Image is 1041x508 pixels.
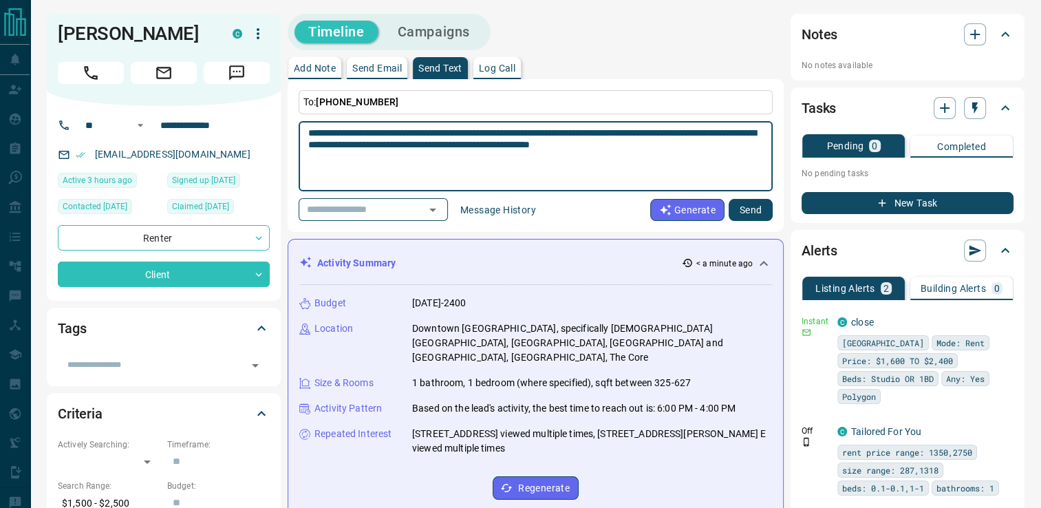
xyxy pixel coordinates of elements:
p: 1 bathroom, 1 bedroom (where specified), sqft between 325-627 [412,376,691,390]
p: [DATE]-2400 [412,296,466,310]
p: 2 [883,284,889,293]
button: Timeline [294,21,378,43]
p: Timeframe: [167,438,270,451]
h2: Tags [58,317,86,339]
svg: Email [802,328,811,337]
p: Completed [937,142,986,151]
h2: Alerts [802,240,837,262]
p: Downtown [GEOGRAPHIC_DATA], specifically [DEMOGRAPHIC_DATA][GEOGRAPHIC_DATA], [GEOGRAPHIC_DATA], ... [412,321,772,365]
button: Regenerate [493,476,579,500]
span: Price: $1,600 TO $2,400 [842,354,953,368]
button: Open [246,356,265,375]
p: Pending [826,141,863,151]
div: condos.ca [233,29,242,39]
p: Repeated Interest [314,427,391,441]
p: Search Range: [58,480,160,492]
p: To: [299,90,773,114]
span: size range: 287,1318 [842,463,938,477]
div: Criteria [58,397,270,430]
a: close [851,317,874,328]
div: Wed Jul 02 2025 [167,199,270,218]
span: Contacted [DATE] [63,200,127,213]
div: Tags [58,312,270,345]
p: Send Text [418,63,462,73]
button: Generate [650,199,725,221]
span: beds: 0.1-0.1,1-1 [842,481,924,495]
button: Message History [452,199,544,221]
button: Open [132,117,149,134]
div: condos.ca [837,317,847,327]
button: Open [423,200,442,220]
p: Building Alerts [921,284,986,293]
h1: [PERSON_NAME] [58,23,212,45]
span: Beds: Studio OR 1BD [842,372,934,385]
span: bathrooms: 1 [936,481,994,495]
p: < a minute ago [696,257,753,270]
div: Tasks [802,92,1013,125]
span: [GEOGRAPHIC_DATA] [842,336,924,350]
span: Claimed [DATE] [172,200,229,213]
div: Activity Summary< a minute ago [299,251,772,276]
button: Send [729,199,773,221]
div: Sun Aug 10 2025 [58,199,160,218]
h2: Tasks [802,97,836,119]
p: Location [314,321,353,336]
span: Active 3 hours ago [63,173,132,187]
a: Tailored For You [851,426,921,437]
span: Call [58,62,124,84]
p: Size & Rooms [314,376,374,390]
p: No pending tasks [802,163,1013,184]
span: Email [131,62,197,84]
a: [EMAIL_ADDRESS][DOMAIN_NAME] [95,149,250,160]
h2: Criteria [58,403,103,425]
p: Log Call [479,63,515,73]
p: Activity Pattern [314,401,382,416]
h2: Notes [802,23,837,45]
p: 0 [994,284,1000,293]
div: Notes [802,18,1013,51]
p: Add Note [294,63,336,73]
p: Instant [802,315,829,328]
div: condos.ca [837,427,847,436]
span: Any: Yes [946,372,985,385]
div: Renter [58,225,270,251]
button: New Task [802,192,1013,214]
span: [PHONE_NUMBER] [316,96,398,107]
p: No notes available [802,59,1013,72]
p: Activity Summary [317,256,396,271]
span: Signed up [DATE] [172,173,235,187]
p: Send Email [352,63,402,73]
p: Off [802,425,829,437]
p: Budget [314,296,346,310]
span: rent price range: 1350,2750 [842,445,972,459]
svg: Email Verified [76,150,85,160]
p: Actively Searching: [58,438,160,451]
svg: Push Notification Only [802,437,811,447]
p: 0 [872,141,877,151]
p: [STREET_ADDRESS] viewed multiple times, [STREET_ADDRESS][PERSON_NAME] E viewed multiple times [412,427,772,456]
span: Polygon [842,390,876,403]
div: Tue Jul 01 2025 [167,173,270,192]
span: Message [204,62,270,84]
div: Alerts [802,234,1013,267]
div: Client [58,262,270,287]
span: Mode: Rent [936,336,985,350]
button: Campaigns [384,21,484,43]
p: Budget: [167,480,270,492]
p: Listing Alerts [815,284,875,293]
div: Wed Aug 13 2025 [58,173,160,192]
p: Based on the lead's activity, the best time to reach out is: 6:00 PM - 4:00 PM [412,401,736,416]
